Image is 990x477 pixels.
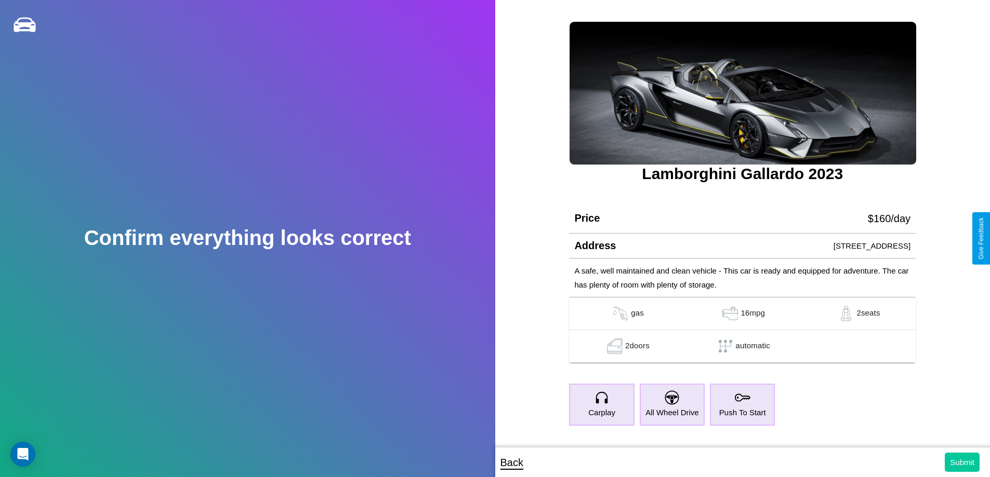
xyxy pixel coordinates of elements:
[836,306,856,321] img: gas
[741,306,765,321] p: 16 mpg
[945,453,980,472] button: Submit
[978,217,985,260] div: Give Feedback
[719,405,766,419] p: Push To Start
[868,209,910,228] p: $ 160 /day
[720,306,741,321] img: gas
[604,338,625,354] img: gas
[856,306,880,321] p: 2 seats
[574,212,600,224] h4: Price
[631,306,644,321] p: gas
[588,405,615,419] p: Carplay
[736,338,770,354] p: automatic
[574,240,616,252] h4: Address
[84,226,411,250] h2: Confirm everything looks correct
[625,338,650,354] p: 2 doors
[10,442,35,467] div: Open Intercom Messenger
[610,306,631,321] img: gas
[645,405,699,419] p: All Wheel Drive
[500,453,523,472] p: Back
[569,297,916,363] table: simple table
[569,165,916,183] h3: Lamborghini Gallardo 2023
[834,239,910,253] p: [STREET_ADDRESS]
[574,264,910,292] p: A safe, well maintained and clean vehicle - This car is ready and equipped for adventure. The car...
